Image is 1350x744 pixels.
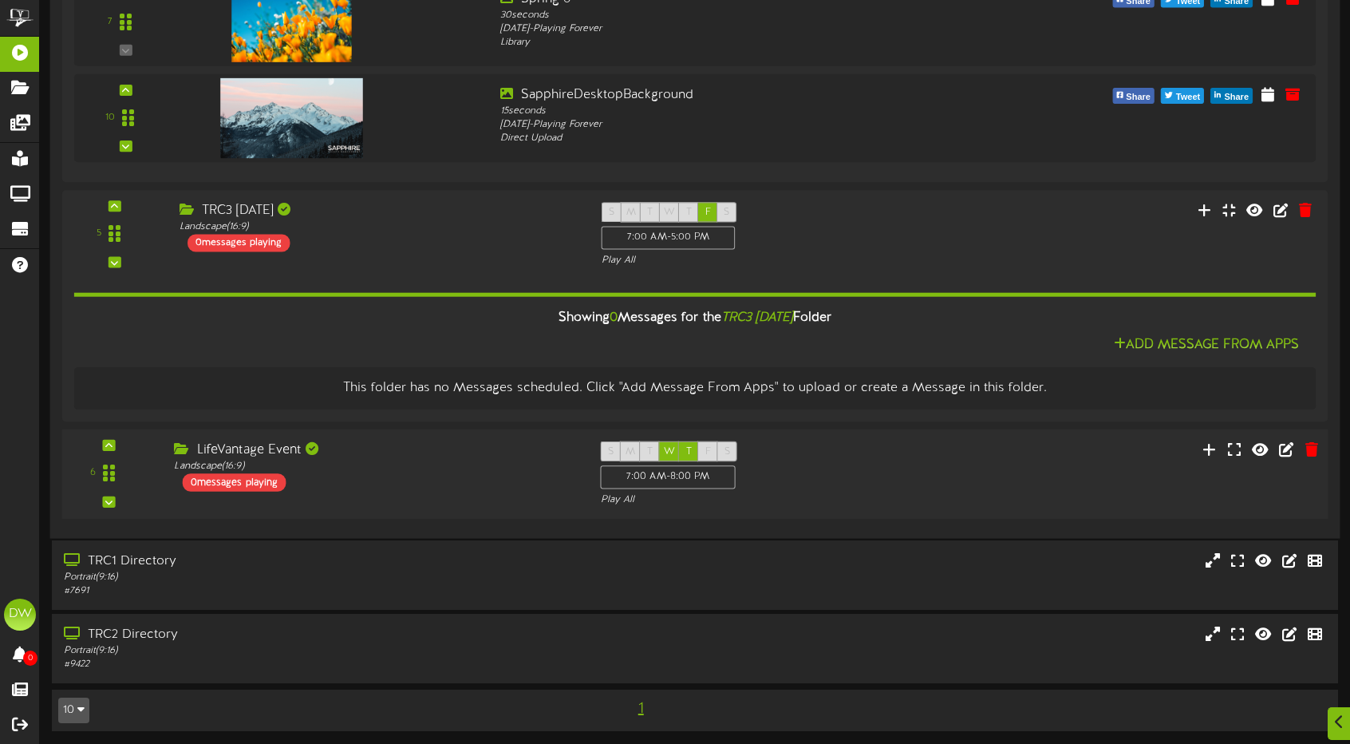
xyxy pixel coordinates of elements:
div: [DATE] - Playing Forever [500,118,994,132]
div: This folder has no Messages scheduled. Click "Add Message From Apps" to upload or create a Messag... [86,379,1305,398]
div: TRC2 Directory [64,626,576,644]
span: F [705,207,711,218]
div: Library [500,36,994,49]
div: SapphireDesktopBackground [500,86,994,105]
span: 0 [23,651,37,666]
div: Play All [601,493,896,507]
span: Share [1221,89,1252,106]
span: T [686,207,692,218]
div: # 9422 [64,658,576,671]
div: 30 seconds [500,8,994,22]
img: 68b99a5d-f43f-40a4-ada1-f9eb518f8b7e.png [221,78,363,158]
button: Share [1210,88,1253,104]
button: 10 [58,698,89,723]
i: TRC3 [DATE] [721,311,793,325]
div: 7:00 AM - 8:00 PM [601,465,736,489]
div: Portrait ( 9:16 ) [64,571,576,584]
div: 10 [105,111,115,125]
button: Share [1112,88,1155,104]
div: Portrait ( 9:16 ) [64,644,576,658]
div: LifeVantage Event [174,441,576,460]
div: TRC1 Directory [64,552,576,571]
span: 1 [634,700,648,718]
div: 7:00 AM - 5:00 PM [602,226,736,249]
div: [DATE] - Playing Forever [500,22,994,36]
span: Share [1123,89,1154,106]
span: S [609,207,614,218]
div: Showing Messages for the Folder [62,301,1328,335]
span: W [664,207,675,218]
span: 0 [610,311,618,325]
button: Add Message From Apps [1109,335,1305,355]
span: T [686,446,692,457]
div: Play All [602,254,894,267]
span: W [664,446,675,457]
div: 0 messages playing [183,473,286,491]
div: Landscape ( 16:9 ) [180,220,578,234]
span: M [626,446,635,457]
div: Direct Upload [500,132,994,145]
div: 15 seconds [500,105,994,118]
span: Tweet [1173,89,1203,106]
span: S [724,207,729,218]
span: F [705,446,711,457]
span: S [724,446,730,457]
div: # 7691 [64,584,576,598]
span: T [647,207,653,218]
span: S [608,446,614,457]
button: Tweet [1161,88,1204,104]
span: M [626,207,636,218]
div: DW [4,599,36,631]
div: Landscape ( 16:9 ) [174,460,576,473]
div: 0 messages playing [187,234,290,251]
span: T [647,446,653,457]
div: 6 [90,466,96,480]
div: TRC3 [DATE] [180,202,578,220]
